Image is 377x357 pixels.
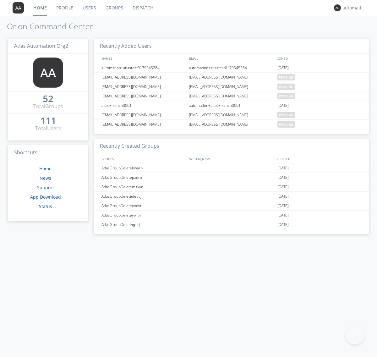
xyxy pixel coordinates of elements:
div: [EMAIL_ADDRESS][DOMAIN_NAME] [100,120,187,129]
img: 373638.png [33,58,63,88]
span: [DATE] [277,211,289,220]
span: [DATE] [277,63,289,73]
img: 373638.png [13,2,24,14]
div: automation+atlas+spanish0002+org2 [342,5,366,11]
a: 52 [43,96,53,103]
div: Total Users [35,125,61,132]
span: pending [277,84,295,90]
a: Home [39,166,52,172]
a: App Download [30,194,61,200]
div: automation+atlastest0179545284 [187,63,276,72]
h3: Recently Created Groups [94,139,369,154]
span: pending [277,112,295,118]
div: AtlasGroupDeleteywlpi [100,211,187,220]
div: JOINED [275,54,363,63]
a: [EMAIL_ADDRESS][DOMAIN_NAME][EMAIL_ADDRESS][DOMAIN_NAME]pending [94,110,369,120]
div: GROUPS [100,154,186,163]
div: NAMES [100,54,186,63]
div: [EMAIL_ADDRESS][DOMAIN_NAME] [187,82,276,91]
h3: Recently Added Users [94,39,369,54]
a: AtlasGroupDeleteqpirj[DATE] [94,220,369,229]
span: pending [277,74,295,80]
div: EMAIL [188,54,275,63]
a: [EMAIL_ADDRESS][DOMAIN_NAME][EMAIL_ADDRESS][DOMAIN_NAME]pending [94,82,369,91]
span: Atlas Automation Org2 [14,42,68,49]
span: [DATE] [277,182,289,192]
div: [EMAIL_ADDRESS][DOMAIN_NAME] [100,91,187,101]
div: [EMAIL_ADDRESS][DOMAIN_NAME] [187,120,276,129]
span: [DATE] [277,173,289,182]
a: AtlasGroupDeleteywlpi[DATE] [94,211,369,220]
div: [EMAIL_ADDRESS][DOMAIN_NAME] [187,73,276,82]
span: [DATE] [277,201,289,211]
div: [EMAIL_ADDRESS][DOMAIN_NAME] [100,82,187,91]
a: [EMAIL_ADDRESS][DOMAIN_NAME][EMAIL_ADDRESS][DOMAIN_NAME]pending [94,91,369,101]
div: [EMAIL_ADDRESS][DOMAIN_NAME] [187,91,276,101]
a: automation+atlastest0179545284automation+atlastest0179545284[DATE] [94,63,369,73]
div: 111 [40,118,56,124]
div: CREATED [275,154,363,163]
div: [EMAIL_ADDRESS][DOMAIN_NAME] [100,110,187,119]
a: atlas+french0001automation+atlas+french0001[DATE] [94,101,369,110]
a: AtlasGroupDeletedeuvj[DATE] [94,192,369,201]
span: pending [277,121,295,128]
iframe: Toggle Customer Support [346,326,364,344]
span: [DATE] [277,220,289,229]
div: [EMAIL_ADDRESS][DOMAIN_NAME] [187,110,276,119]
a: News [40,175,51,181]
span: [DATE] [277,101,289,110]
span: pending [277,93,295,99]
img: 373638.png [334,4,341,11]
a: Status [39,203,52,209]
a: AtlasGroupDeletebwarb[DATE] [94,163,369,173]
div: AtlasGroupDeletedeuvj [100,192,187,201]
div: AtlasGroupDeleteoxdvt [100,201,187,210]
div: [EMAIL_ADDRESS][DOMAIN_NAME] [100,73,187,82]
a: AtlasGroupDeletemskyn[DATE] [94,182,369,192]
a: AtlasGroupDeletepaqro[DATE] [94,173,369,182]
div: SYSTEM_NAME [188,154,275,163]
div: Total Groups [33,103,63,110]
a: 111 [40,118,56,125]
div: 52 [43,96,53,102]
a: [EMAIL_ADDRESS][DOMAIN_NAME][EMAIL_ADDRESS][DOMAIN_NAME]pending [94,120,369,129]
h3: Shortcuts [8,145,88,161]
a: AtlasGroupDeleteoxdvt[DATE] [94,201,369,211]
div: AtlasGroupDeletebwarb [100,163,187,173]
div: AtlasGroupDeletepaqro [100,173,187,182]
span: [DATE] [277,192,289,201]
div: automation+atlas+french0001 [187,101,276,110]
div: automation+atlastest0179545284 [100,63,187,72]
a: Support [37,184,54,190]
a: [EMAIL_ADDRESS][DOMAIN_NAME][EMAIL_ADDRESS][DOMAIN_NAME]pending [94,73,369,82]
div: atlas+french0001 [100,101,187,110]
div: AtlasGroupDeletemskyn [100,182,187,191]
span: [DATE] [277,163,289,173]
div: AtlasGroupDeleteqpirj [100,220,187,229]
